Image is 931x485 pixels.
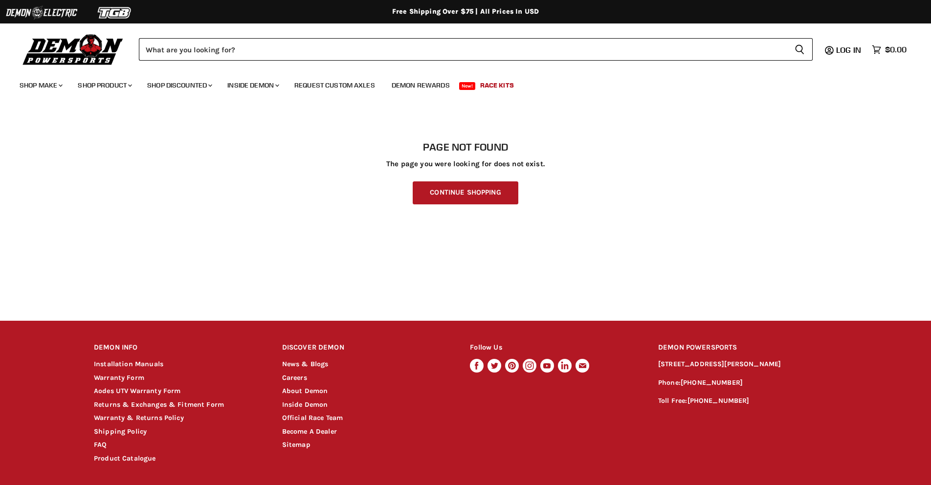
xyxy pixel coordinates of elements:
[12,75,68,95] a: Shop Make
[139,38,787,61] input: Search
[94,387,180,395] a: Aodes UTV Warranty Form
[687,397,750,405] a: [PHONE_NUMBER]
[658,359,837,370] p: [STREET_ADDRESS][PERSON_NAME]
[94,360,163,368] a: Installation Manuals
[94,441,107,449] a: FAQ
[140,75,218,95] a: Shop Discounted
[836,45,861,55] span: Log in
[94,427,147,436] a: Shipping Policy
[94,400,224,409] a: Returns & Exchanges & Fitment Form
[78,3,152,22] img: TGB Logo 2
[12,71,904,95] ul: Main menu
[94,160,837,168] p: The page you were looking for does not exist.
[94,414,184,422] a: Warranty & Returns Policy
[282,374,307,382] a: Careers
[74,7,857,16] div: Free Shipping Over $75 | All Prices In USD
[94,454,156,463] a: Product Catalogue
[681,378,743,387] a: [PHONE_NUMBER]
[867,43,911,57] a: $0.00
[885,45,907,54] span: $0.00
[139,38,813,61] form: Product
[473,75,521,95] a: Race Kits
[282,441,310,449] a: Sitemap
[5,3,78,22] img: Demon Electric Logo 2
[787,38,813,61] button: Search
[282,360,329,368] a: News & Blogs
[282,387,328,395] a: About Demon
[20,32,127,66] img: Demon Powersports
[94,141,837,153] h1: Page not found
[94,374,144,382] a: Warranty Form
[658,336,837,359] h2: DEMON POWERSPORTS
[287,75,382,95] a: Request Custom Axles
[658,377,837,389] p: Phone:
[658,396,837,407] p: Toll Free:
[282,336,452,359] h2: DISCOVER DEMON
[459,82,476,90] span: New!
[220,75,285,95] a: Inside Demon
[413,181,518,204] a: Continue Shopping
[384,75,457,95] a: Demon Rewards
[470,336,640,359] h2: Follow Us
[94,336,264,359] h2: DEMON INFO
[282,400,328,409] a: Inside Demon
[70,75,138,95] a: Shop Product
[832,45,867,54] a: Log in
[282,414,343,422] a: Official Race Team
[282,427,337,436] a: Become A Dealer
